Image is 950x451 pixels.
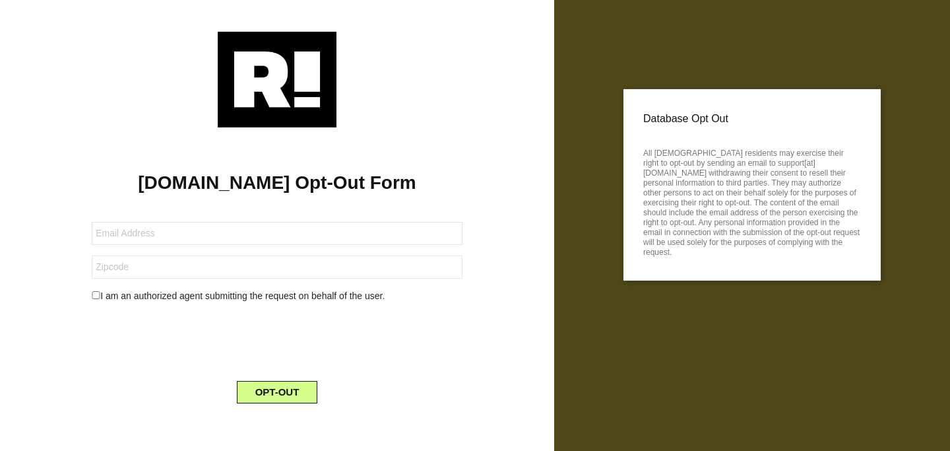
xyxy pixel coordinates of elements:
[92,222,462,245] input: Email Address
[643,145,861,258] p: All [DEMOGRAPHIC_DATA] residents may exercise their right to opt-out by sending an email to suppo...
[643,109,861,129] p: Database Opt Out
[177,314,377,365] iframe: reCAPTCHA
[82,289,472,303] div: I am an authorized agent submitting the request on behalf of the user.
[20,172,534,194] h1: [DOMAIN_NAME] Opt-Out Form
[92,256,462,279] input: Zipcode
[237,381,318,403] button: OPT-OUT
[218,32,336,127] img: Retention.com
